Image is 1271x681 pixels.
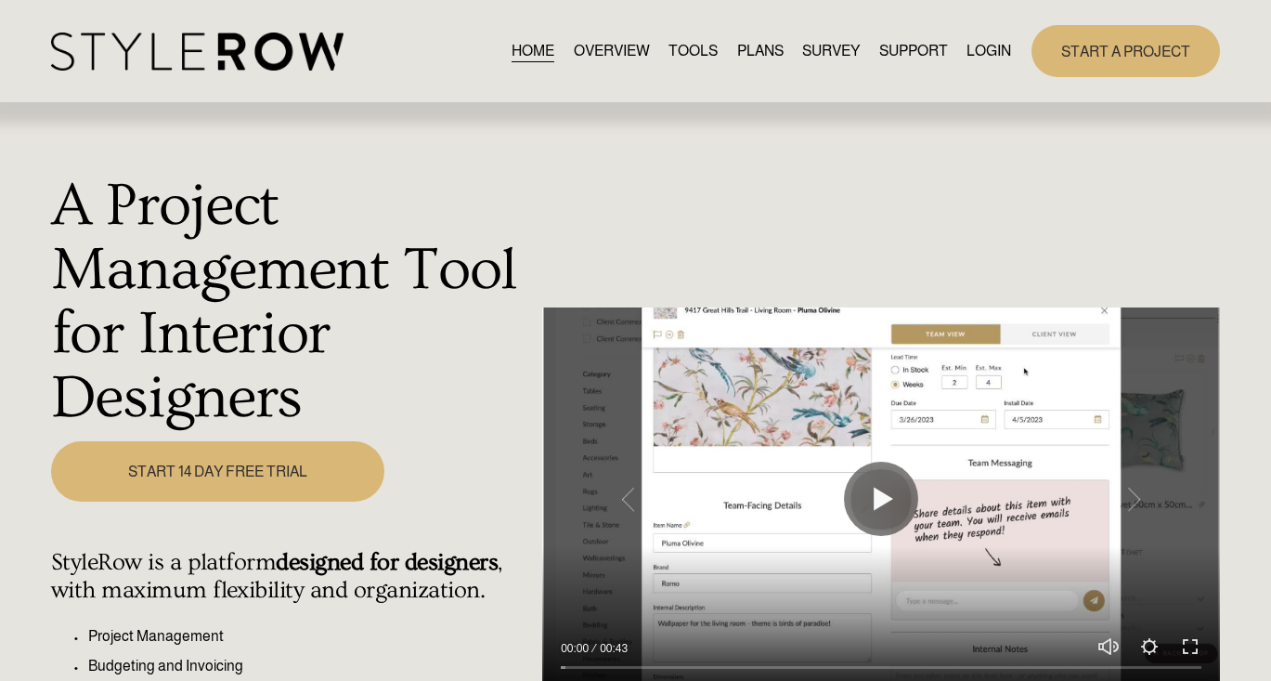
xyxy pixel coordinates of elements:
[51,33,344,71] img: StyleRow
[51,175,532,431] h1: A Project Management Tool for Interior Designers
[51,549,532,606] h4: StyleRow is a platform , with maximum flexibility and organization.
[561,661,1201,674] input: Seek
[512,38,554,63] a: HOME
[966,38,1011,63] a: LOGIN
[51,441,385,502] a: START 14 DAY FREE TRIAL
[593,639,632,658] div: Duration
[88,655,532,677] p: Budgeting and Invoicing
[1031,25,1220,76] a: START A PROJECT
[561,639,593,658] div: Current time
[879,38,948,63] a: folder dropdown
[88,625,532,648] p: Project Management
[276,549,498,576] strong: designed for designers
[879,40,948,62] span: SUPPORT
[668,38,718,63] a: TOOLS
[802,38,860,63] a: SURVEY
[737,38,784,63] a: PLANS
[574,38,650,63] a: OVERVIEW
[844,462,918,536] button: Play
